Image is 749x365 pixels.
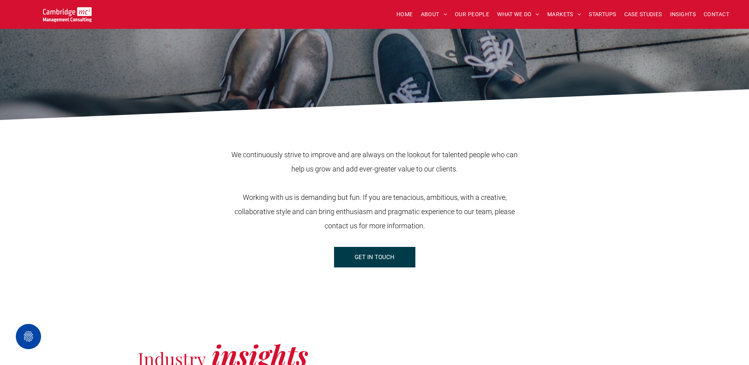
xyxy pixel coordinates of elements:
a: Your Business Transformed | Cambridge Management Consulting [43,8,92,17]
span: GET IN TOUCH [355,247,394,267]
span: Working with us is demanding but fun. If you are tenacious, ambitious, with a creative, collabora... [235,193,515,230]
a: OUR PEOPLE [451,8,493,21]
a: CONTACT [700,8,733,21]
a: HOME [392,8,417,21]
a: MARKETS [543,8,585,21]
a: CASE STUDIES [620,8,666,21]
a: STARTUPS [585,8,620,21]
img: Go to Homepage [43,7,92,22]
a: INSIGHTS [666,8,700,21]
a: GET IN TOUCH [334,247,415,267]
span: We continuously strive to improve and are always on the lookout for talented people who can help ... [231,151,518,173]
a: WHAT WE DO [493,8,543,21]
a: ABOUT [417,8,451,21]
